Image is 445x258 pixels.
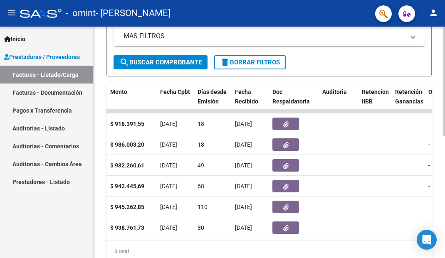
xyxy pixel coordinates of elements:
[160,183,177,189] span: [DATE]
[66,4,96,22] span: - omint
[395,88,423,105] span: Retención Ganancias
[220,59,280,66] span: Borrar Filtros
[428,162,430,169] span: -
[160,224,177,231] span: [DATE]
[198,224,204,231] span: 80
[110,88,127,95] span: Monto
[160,162,177,169] span: [DATE]
[160,120,177,127] span: [DATE]
[235,88,258,105] span: Fecha Recibido
[4,52,80,61] span: Prestadores / Proveedores
[110,204,144,210] strong: $ 945.262,85
[269,83,319,120] datatable-header-cell: Doc Respaldatoria
[7,8,17,18] mat-icon: menu
[198,141,204,148] span: 18
[428,224,430,231] span: -
[124,32,405,41] mat-panel-title: MAS FILTROS
[428,88,436,95] span: OP
[358,83,392,120] datatable-header-cell: Retencion IIBB
[107,83,157,120] datatable-header-cell: Monto
[110,224,144,231] strong: $ 938.761,73
[198,120,204,127] span: 18
[235,224,252,231] span: [DATE]
[114,26,425,46] mat-expansion-panel-header: MAS FILTROS
[214,55,286,69] button: Borrar Filtros
[110,162,144,169] strong: $ 932.260,61
[157,83,194,120] datatable-header-cell: Fecha Cpbt
[160,88,190,95] span: Fecha Cpbt
[428,8,438,18] mat-icon: person
[235,204,252,210] span: [DATE]
[319,83,358,120] datatable-header-cell: Auditoria
[198,183,204,189] span: 68
[428,120,430,127] span: -
[232,83,269,120] datatable-header-cell: Fecha Recibido
[235,183,252,189] span: [DATE]
[322,88,347,95] span: Auditoria
[235,120,252,127] span: [DATE]
[114,55,208,69] button: Buscar Comprobante
[428,204,430,210] span: -
[194,83,232,120] datatable-header-cell: Días desde Emisión
[198,88,227,105] span: Días desde Emisión
[428,141,430,148] span: -
[110,141,144,148] strong: $ 986.003,20
[272,88,310,105] span: Doc Respaldatoria
[362,88,389,105] span: Retencion IIBB
[428,183,430,189] span: -
[417,230,437,250] div: Open Intercom Messenger
[119,59,202,66] span: Buscar Comprobante
[198,204,208,210] span: 110
[160,204,177,210] span: [DATE]
[220,57,230,67] mat-icon: delete
[110,120,144,127] strong: $ 918.391,55
[198,162,204,169] span: 49
[96,4,171,22] span: - [PERSON_NAME]
[4,34,25,44] span: Inicio
[235,141,252,148] span: [DATE]
[160,141,177,148] span: [DATE]
[235,162,252,169] span: [DATE]
[119,57,129,67] mat-icon: search
[110,183,144,189] strong: $ 942.445,69
[392,83,425,120] datatable-header-cell: Retención Ganancias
